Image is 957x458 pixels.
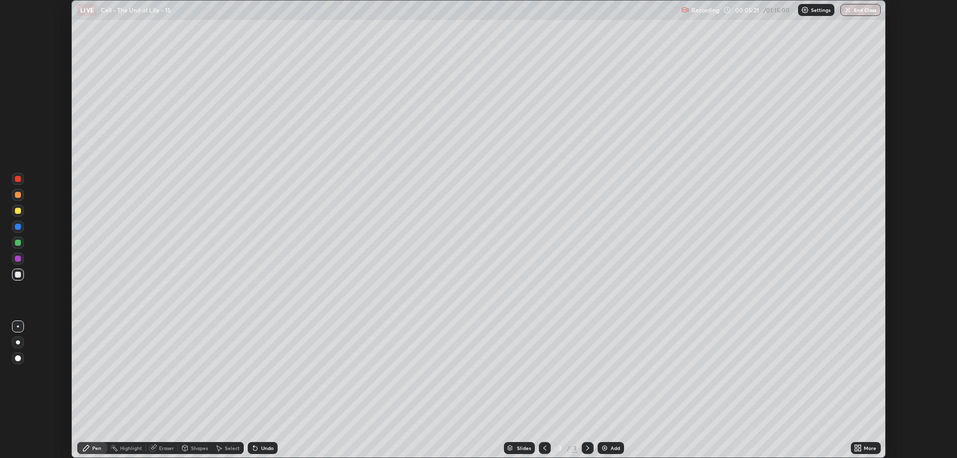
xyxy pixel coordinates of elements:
div: Shapes [191,446,208,451]
img: recording.375f2c34.svg [681,6,689,14]
div: / [567,445,570,451]
img: end-class-cross [844,6,852,14]
img: add-slide-button [601,444,609,452]
div: Undo [261,446,274,451]
div: Add [611,446,620,451]
div: 3 [555,445,565,451]
p: Settings [811,7,830,12]
button: End Class [840,4,881,16]
img: class-settings-icons [801,6,809,14]
p: LIVE [80,6,94,14]
div: Eraser [159,446,174,451]
p: Cell - The Unit of Life - 15 [101,6,171,14]
div: 3 [572,444,578,453]
div: Slides [517,446,531,451]
div: Pen [92,446,101,451]
p: Recording [691,6,719,14]
div: More [864,446,876,451]
div: Select [225,446,240,451]
div: Highlight [120,446,142,451]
